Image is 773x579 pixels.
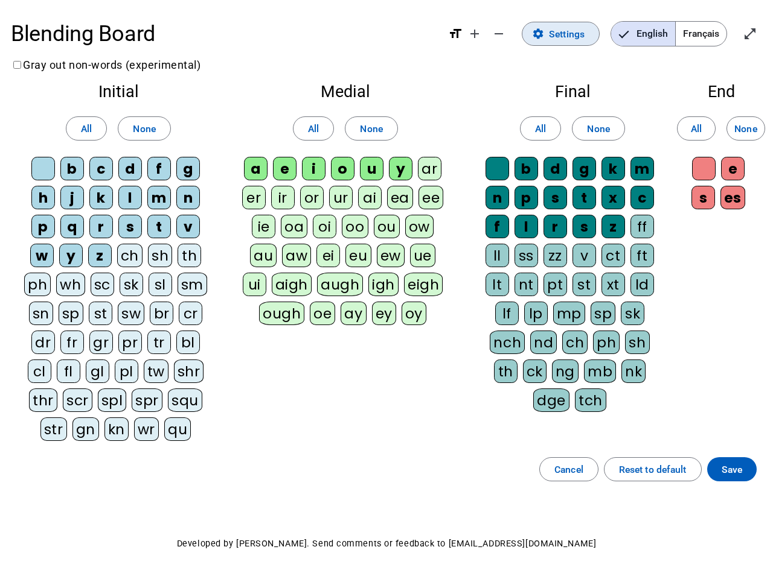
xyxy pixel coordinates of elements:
div: j [60,186,84,209]
div: g [573,157,596,180]
div: p [515,186,538,209]
div: ay [341,302,366,325]
div: d [118,157,142,180]
mat-icon: open_in_full [743,27,757,41]
div: igh [368,273,399,296]
div: ng [552,359,579,383]
div: ss [515,244,538,267]
div: gn [72,417,99,441]
div: ea [387,186,413,209]
mat-button-toggle-group: Language selection [611,21,727,46]
div: th [494,359,518,383]
span: None [133,121,155,137]
div: sk [120,273,143,296]
mat-icon: settings [532,28,544,40]
div: ar [418,157,441,180]
div: bl [176,331,200,354]
div: v [573,244,596,267]
div: br [150,302,173,325]
div: sw [118,302,144,325]
button: None [345,116,397,141]
span: None [734,121,757,137]
div: pt [544,273,567,296]
div: aigh [272,273,312,296]
div: h [31,186,55,209]
div: s [691,186,715,209]
div: m [147,186,171,209]
span: All [308,121,319,137]
h2: Initial [22,84,215,100]
div: l [118,186,142,209]
div: ur [329,186,353,209]
div: b [515,157,538,180]
div: xt [601,273,625,296]
span: All [691,121,702,137]
div: ir [271,186,295,209]
div: s [544,186,567,209]
div: ai [358,186,382,209]
h1: Blending Board [11,12,437,55]
div: ue [410,244,435,267]
div: st [573,273,596,296]
div: pl [115,359,138,383]
mat-icon: remove [492,27,506,41]
div: ll [486,244,509,267]
div: n [176,186,200,209]
button: None [118,116,170,141]
div: sh [148,244,172,267]
div: aw [282,244,311,267]
div: wr [134,417,159,441]
div: y [59,244,83,267]
div: lp [524,302,548,325]
div: oa [281,215,307,238]
div: sh [625,331,649,354]
div: nt [515,273,538,296]
div: or [300,186,324,209]
button: None [572,116,624,141]
div: ff [630,215,654,238]
div: nch [490,331,525,354]
div: thr [29,388,57,412]
div: e [273,157,297,180]
div: sl [149,273,172,296]
div: ee [419,186,443,209]
div: nk [621,359,646,383]
p: Developed by [PERSON_NAME]. Send comments or feedback to [EMAIL_ADDRESS][DOMAIN_NAME] [11,536,762,552]
div: e [721,157,745,180]
div: ld [630,273,654,296]
div: tr [147,331,171,354]
div: z [601,215,625,238]
div: spl [98,388,127,412]
div: w [30,244,54,267]
div: shr [174,359,204,383]
div: mp [553,302,585,325]
div: sk [621,302,644,325]
div: spr [132,388,162,412]
label: Gray out non-words (experimental) [11,59,200,71]
button: Reset to default [604,457,702,481]
span: All [535,121,546,137]
div: r [544,215,567,238]
div: th [178,244,201,267]
div: st [89,302,112,325]
span: None [587,121,609,137]
div: nd [530,331,557,354]
div: sp [59,302,83,325]
mat-icon: format_size [448,27,463,41]
div: l [515,215,538,238]
div: v [176,215,200,238]
div: ft [630,244,654,267]
div: oi [313,215,336,238]
div: fr [60,331,84,354]
div: y [389,157,412,180]
div: oy [402,302,426,325]
div: x [601,186,625,209]
button: Increase font size [463,22,487,46]
button: Cancel [539,457,598,481]
div: ph [24,273,51,296]
div: k [89,186,113,209]
div: c [630,186,654,209]
div: ck [523,359,547,383]
button: Settings [522,22,600,46]
div: ou [374,215,400,238]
